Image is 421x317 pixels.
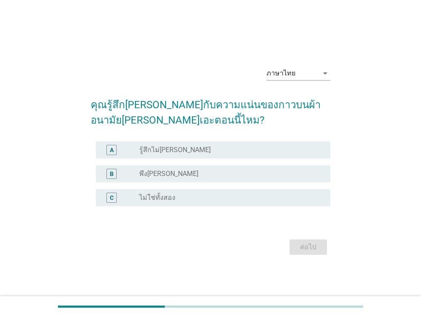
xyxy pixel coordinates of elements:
label: รู้สึกไม่[PERSON_NAME] [139,146,211,154]
div: A [110,146,114,155]
i: arrow_drop_down [320,68,330,78]
label: พึง[PERSON_NAME] [139,170,198,178]
label: ไม่ใช่ทั้งสอง [139,193,175,202]
div: C [110,193,114,202]
div: B [110,170,114,179]
h2: คุณรู้สึก[PERSON_NAME]กับความแน่นของกาวบนผ้าอนามัย[PERSON_NAME]เอะตอนนี้ไหม? [91,89,330,128]
div: ภาษาไทย [266,69,295,77]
